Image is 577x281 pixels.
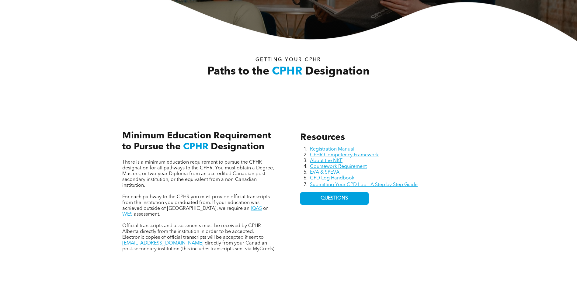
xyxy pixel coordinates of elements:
span: For each pathway to the CPHR you must provide official transcripts from the institution you gradu... [122,195,270,211]
a: QUESTIONS [300,192,369,205]
a: IQAS [251,206,262,211]
a: Submitting Your CPD Log - A Step by Step Guide [310,182,418,187]
span: or [263,206,268,211]
span: Designation [305,66,370,77]
span: QUESTIONS [321,196,348,201]
span: Designation [211,142,264,151]
span: There is a minimum education requirement to pursue the CPHR designation for all pathways to the C... [122,160,274,188]
a: Registration Manual [310,147,354,152]
a: EVA & SPEVA [310,170,339,175]
span: Paths to the [207,66,269,77]
span: Resources [300,133,345,142]
span: Official transcripts and assessments must be received by CPHR Alberta directly from the instituti... [122,224,264,240]
span: assessment. [134,212,160,217]
span: CPHR [272,66,302,77]
a: CPD Log Handbook [310,176,354,181]
span: Minimum Education Requirement to Pursue the [122,131,271,151]
a: Coursework Requirement [310,164,367,169]
a: WES [122,212,133,217]
span: CPHR [183,142,208,151]
a: [EMAIL_ADDRESS][DOMAIN_NAME] [122,241,203,246]
span: Getting your Cphr [255,57,321,62]
a: CPHR Competency Framework [310,153,379,158]
a: About the NKE [310,158,342,163]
